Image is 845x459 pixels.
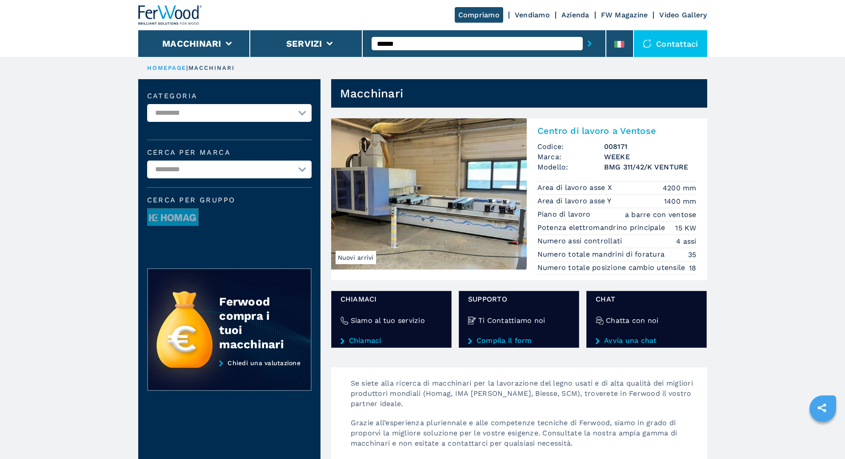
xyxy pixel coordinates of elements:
[537,209,593,219] p: Piano di lavoro
[583,33,597,54] button: submit-button
[515,11,550,19] a: Vendiamo
[596,317,604,325] img: Chatta con noi
[537,196,614,206] p: Area di lavoro asse Y
[606,315,659,326] h4: Chatta con noi
[147,197,312,204] span: Cerca per Gruppo
[340,294,442,304] span: Chiamaci
[331,118,527,270] img: Centro di lavoro a Ventose WEEKE BMG 311/42/K VENTURE
[688,250,697,260] em: 35
[537,250,667,259] p: Numero totale mandrini di foratura
[219,294,293,351] div: Ferwood compra i tuoi macchinari
[676,236,697,246] em: 4 assi
[162,38,221,49] button: Macchinari
[601,11,648,19] a: FW Magazine
[340,317,348,325] img: Siamo al tuo servizio
[664,196,697,206] em: 1400 mm
[455,7,503,23] a: Compriamo
[537,141,604,152] span: Codice:
[138,5,202,25] img: Ferwood
[537,162,604,172] span: Modello:
[468,337,570,345] a: Compila il form
[340,86,404,101] h1: Macchinari
[147,64,187,71] a: HOMEPAGE
[675,223,696,233] em: 15 KW
[147,149,312,156] label: Cerca per marca
[468,294,570,304] span: Supporto
[331,118,707,280] a: Centro di lavoro a Ventose WEEKE BMG 311/42/K VENTURENuovi arriviCentro di lavoro a VentoseCodice...
[286,38,322,49] button: Servizi
[342,418,707,457] p: Grazie all’esperienza pluriennale e alle competenze tecniche di Ferwood, siamo in grado di propor...
[561,11,589,19] a: Azienda
[537,183,615,193] p: Area di lavoro asse X
[340,337,442,345] a: Chiamaci
[604,152,697,162] h3: WEEKE
[188,64,235,72] p: macchinari
[811,397,833,419] a: sharethis
[147,93,312,100] label: Categoria
[689,263,697,273] em: 18
[147,359,312,391] a: Chiedi una valutazione
[342,378,707,418] p: Se siete alla ricerca di macchinari per la lavorazione del legno usati e di alta qualità dei migl...
[604,141,697,152] h3: 008171
[537,263,688,273] p: Numero totale posizione cambio utensile
[537,125,697,136] h2: Centro di lavoro a Ventose
[659,11,707,19] a: Video Gallery
[537,152,604,162] span: Marca:
[537,236,625,246] p: Numero assi controllati
[643,39,652,48] img: Contattaci
[625,209,697,220] em: a barre con ventose
[596,294,697,304] span: chat
[807,419,838,452] iframe: Chat
[604,162,697,172] h3: BMG 311/42/K VENTURE
[351,315,425,326] h4: Siamo al tuo servizio
[148,209,198,226] img: image
[663,183,697,193] em: 4200 mm
[596,337,697,345] a: Avvia una chat
[478,315,545,326] h4: Ti Contattiamo noi
[537,223,668,233] p: Potenza elettromandrino principale
[336,251,376,264] span: Nuovi arrivi
[186,64,188,71] span: |
[468,317,476,325] img: Ti Contattiamo noi
[634,30,707,57] div: Contattaci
